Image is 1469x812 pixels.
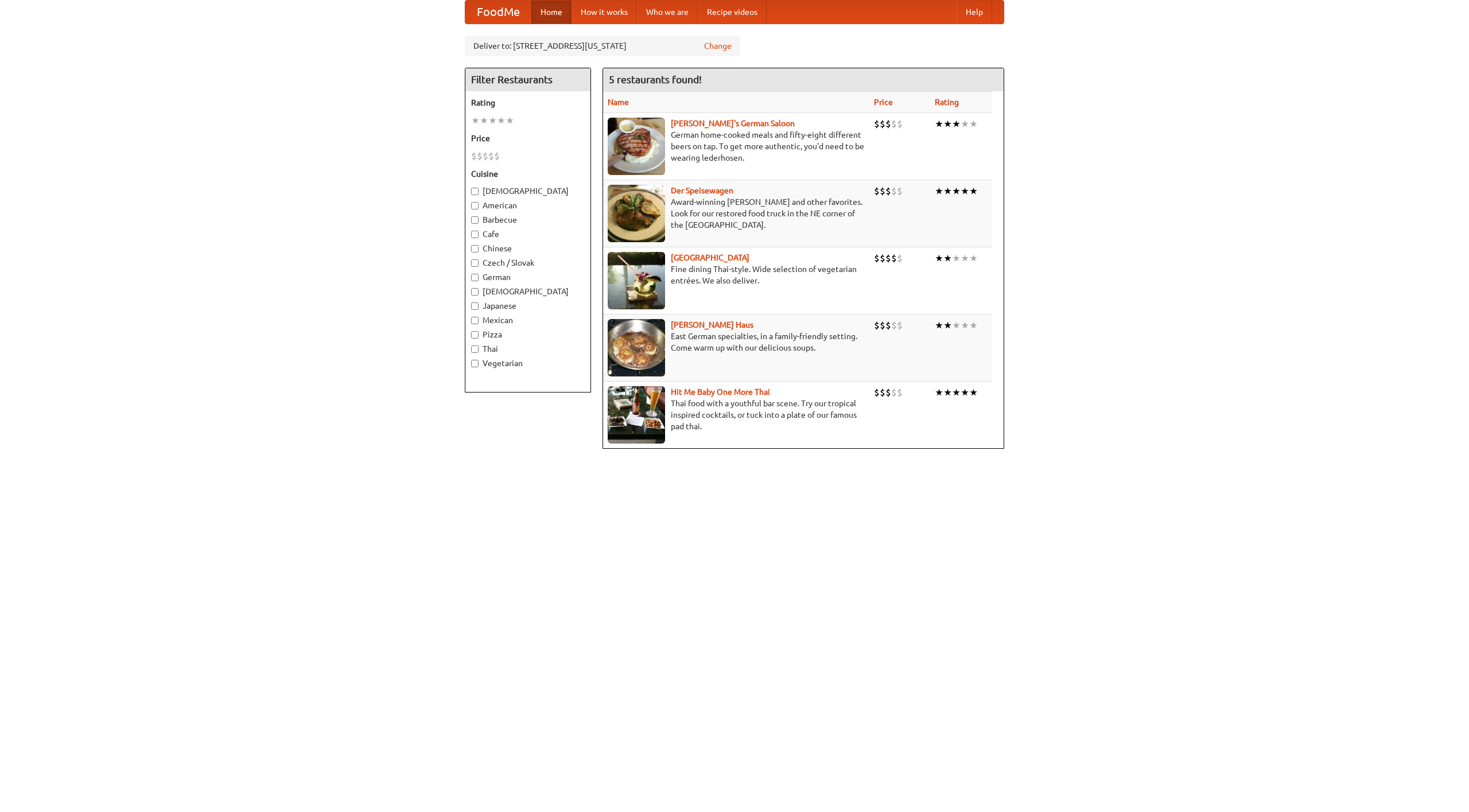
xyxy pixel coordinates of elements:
input: Pizza [471,331,479,339]
li: $ [880,252,885,265]
li: $ [885,185,891,197]
li: $ [891,252,897,265]
li: ★ [471,114,480,127]
li: $ [471,150,477,162]
a: Rating [935,98,959,107]
li: ★ [943,252,952,265]
li: $ [897,185,903,197]
li: $ [897,386,903,399]
a: Help [957,1,992,24]
li: ★ [961,185,969,197]
li: $ [477,150,483,162]
p: Thai food with a youthful bar scene. Try our tropical inspired cocktails, or tuck into a plate of... [608,398,865,432]
li: ★ [961,118,969,130]
input: Czech / Slovak [471,259,479,267]
li: ★ [935,319,943,332]
input: American [471,202,479,209]
h5: Rating [471,97,585,108]
img: satay.jpg [608,252,665,309]
a: [PERSON_NAME]'s German Saloon [671,119,795,128]
p: East German specialties, in a family-friendly setting. Come warm up with our delicious soups. [608,331,865,353]
li: $ [880,386,885,399]
label: Vegetarian [471,358,585,369]
input: Barbecue [471,216,479,224]
li: $ [880,319,885,332]
li: ★ [943,386,952,399]
li: ★ [506,114,514,127]
b: [GEOGRAPHIC_DATA] [671,253,749,262]
input: Chinese [471,245,479,252]
a: Recipe videos [698,1,767,24]
li: $ [897,252,903,265]
img: esthers.jpg [608,118,665,175]
a: How it works [572,1,637,24]
li: ★ [952,252,961,265]
li: ★ [497,114,506,127]
a: Name [608,98,629,107]
li: ★ [952,118,961,130]
a: Hit Me Baby One More Thai [671,387,770,397]
li: $ [874,118,880,130]
li: ★ [969,386,978,399]
li: $ [874,185,880,197]
b: [PERSON_NAME] Haus [671,320,753,329]
li: ★ [961,319,969,332]
label: [DEMOGRAPHIC_DATA] [471,185,585,197]
p: German home-cooked meals and fifty-eight different beers on tap. To get more authentic, you'd nee... [608,129,865,164]
input: [DEMOGRAPHIC_DATA] [471,288,479,296]
h5: Cuisine [471,168,585,180]
li: ★ [943,118,952,130]
li: ★ [943,185,952,197]
h4: Filter Restaurants [465,68,590,91]
a: Who we are [637,1,698,24]
label: German [471,271,585,283]
li: ★ [480,114,488,127]
li: $ [494,150,500,162]
li: ★ [935,252,943,265]
li: $ [885,118,891,130]
li: $ [874,252,880,265]
p: Award-winning [PERSON_NAME] and other favorites. Look for our restored food truck in the NE corne... [608,196,865,231]
li: ★ [935,185,943,197]
li: ★ [961,386,969,399]
li: ★ [952,386,961,399]
li: $ [874,386,880,399]
img: babythai.jpg [608,386,665,444]
label: [DEMOGRAPHIC_DATA] [471,286,585,297]
li: $ [483,150,488,162]
label: Japanese [471,300,585,312]
a: Price [874,98,893,107]
input: [DEMOGRAPHIC_DATA] [471,188,479,195]
li: ★ [969,252,978,265]
li: ★ [969,319,978,332]
div: Deliver to: [STREET_ADDRESS][US_STATE] [465,36,740,56]
li: ★ [952,319,961,332]
li: $ [488,150,494,162]
img: kohlhaus.jpg [608,319,665,376]
li: ★ [488,114,497,127]
li: $ [880,185,885,197]
li: ★ [961,252,969,265]
li: $ [897,118,903,130]
li: $ [885,252,891,265]
label: Chinese [471,243,585,254]
a: Der Speisewagen [671,186,733,195]
img: speisewagen.jpg [608,185,665,242]
label: Barbecue [471,214,585,226]
label: Czech / Slovak [471,257,585,269]
input: Cafe [471,231,479,238]
label: American [471,200,585,211]
p: Fine dining Thai-style. Wide selection of vegetarian entrées. We also deliver. [608,263,865,286]
li: $ [874,319,880,332]
li: $ [885,319,891,332]
li: ★ [969,185,978,197]
a: Change [704,40,732,52]
ng-pluralize: 5 restaurants found! [609,74,702,85]
li: $ [891,386,897,399]
li: $ [891,185,897,197]
input: Vegetarian [471,360,479,367]
li: ★ [952,185,961,197]
input: German [471,274,479,281]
